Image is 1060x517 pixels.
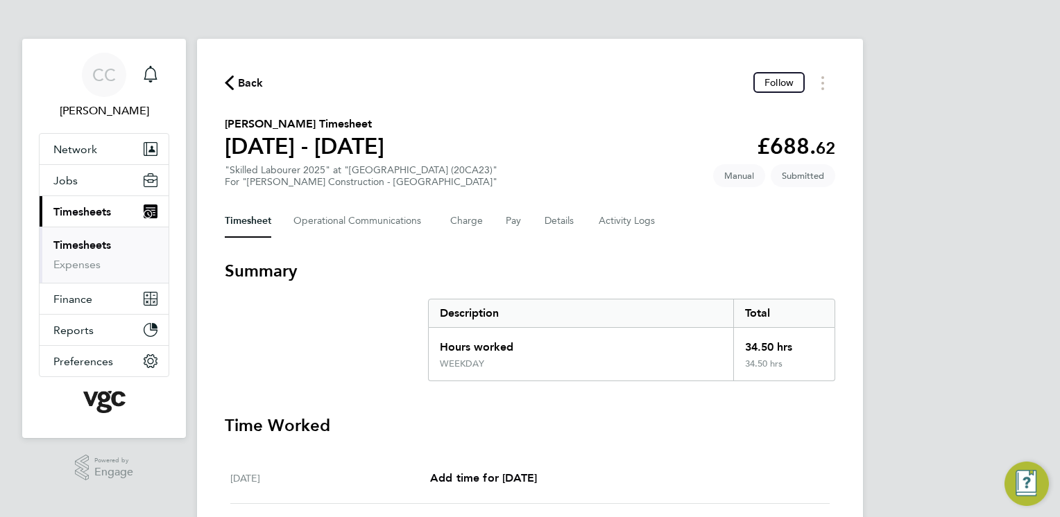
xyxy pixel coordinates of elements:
[764,76,794,89] span: Follow
[40,283,169,314] button: Finance
[225,74,264,91] button: Back
[450,204,484,238] button: Charge
[1005,462,1049,506] button: Engage Resource Center
[238,75,264,91] span: Back
[75,455,134,481] a: Powered byEngage
[40,346,169,376] button: Preferences
[429,299,733,327] div: Description
[225,260,835,282] h3: Summary
[225,116,384,132] h2: [PERSON_NAME] Timesheet
[771,164,835,187] span: This timesheet is Submitted.
[713,164,765,187] span: This timesheet was manually created.
[39,391,169,413] a: Go to home page
[430,470,537,487] a: Add time for [DATE]
[39,53,169,119] a: CC[PERSON_NAME]
[53,174,78,187] span: Jobs
[92,66,116,84] span: CC
[733,328,835,358] div: 34.50 hrs
[225,414,835,437] h3: Time Worked
[428,299,835,381] div: Summary
[753,72,805,93] button: Follow
[440,358,484,369] div: WEEKDAY
[53,205,111,218] span: Timesheets
[94,466,133,478] span: Engage
[40,227,169,283] div: Timesheets
[94,455,133,466] span: Powered by
[225,204,271,238] button: Timesheet
[733,299,835,327] div: Total
[40,165,169,195] button: Jobs
[39,103,169,119] span: Connor Campbell
[53,258,101,271] a: Expenses
[53,292,92,306] span: Finance
[225,176,497,188] div: For "[PERSON_NAME] Construction - [GEOGRAPHIC_DATA]"
[40,134,169,164] button: Network
[225,164,497,188] div: "Skilled Labourer 2025" at "[GEOGRAPHIC_DATA] (20CA23)"
[506,204,522,238] button: Pay
[53,355,113,368] span: Preferences
[733,358,835,380] div: 34.50 hrs
[53,143,97,156] span: Network
[293,204,428,238] button: Operational Communications
[53,324,94,337] span: Reports
[430,471,537,484] span: Add time for [DATE]
[40,315,169,345] button: Reports
[83,391,126,413] img: vgcgroup-logo-retina.png
[810,72,835,94] button: Timesheets Menu
[429,328,733,358] div: Hours worked
[757,133,835,159] app-decimal: £688.
[53,238,111,252] a: Timesheets
[230,470,430,487] div: [DATE]
[599,204,657,238] button: Activity Logs
[545,204,576,238] button: Details
[22,39,186,438] nav: Main navigation
[816,138,835,158] span: 62
[40,196,169,227] button: Timesheets
[225,132,384,160] h1: [DATE] - [DATE]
